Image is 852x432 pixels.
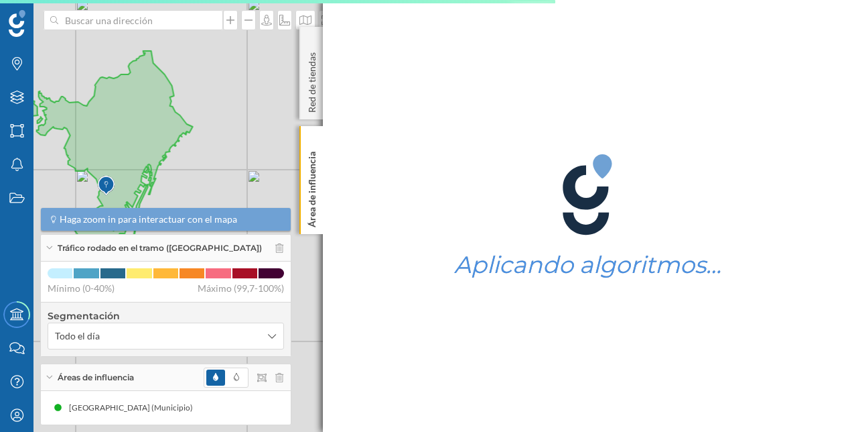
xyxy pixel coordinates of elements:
[55,329,100,343] span: Todo el día
[198,282,284,295] span: Máximo (99,7-100%)
[305,47,319,113] p: Red de tiendas
[58,372,134,384] span: Áreas de influencia
[305,146,319,227] p: Área de influencia
[9,10,25,37] img: Geoblink Logo
[48,309,284,323] h4: Segmentación
[48,282,115,295] span: Mínimo (0-40%)
[60,213,237,226] span: Haga zoom in para interactuar con el mapa
[69,401,200,415] div: [GEOGRAPHIC_DATA] (Municipio)
[27,9,74,21] span: Soporte
[58,242,262,254] span: Tráfico rodado en el tramo ([GEOGRAPHIC_DATA])
[98,172,115,199] img: Marker
[454,252,721,278] h1: Aplicando algoritmos…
